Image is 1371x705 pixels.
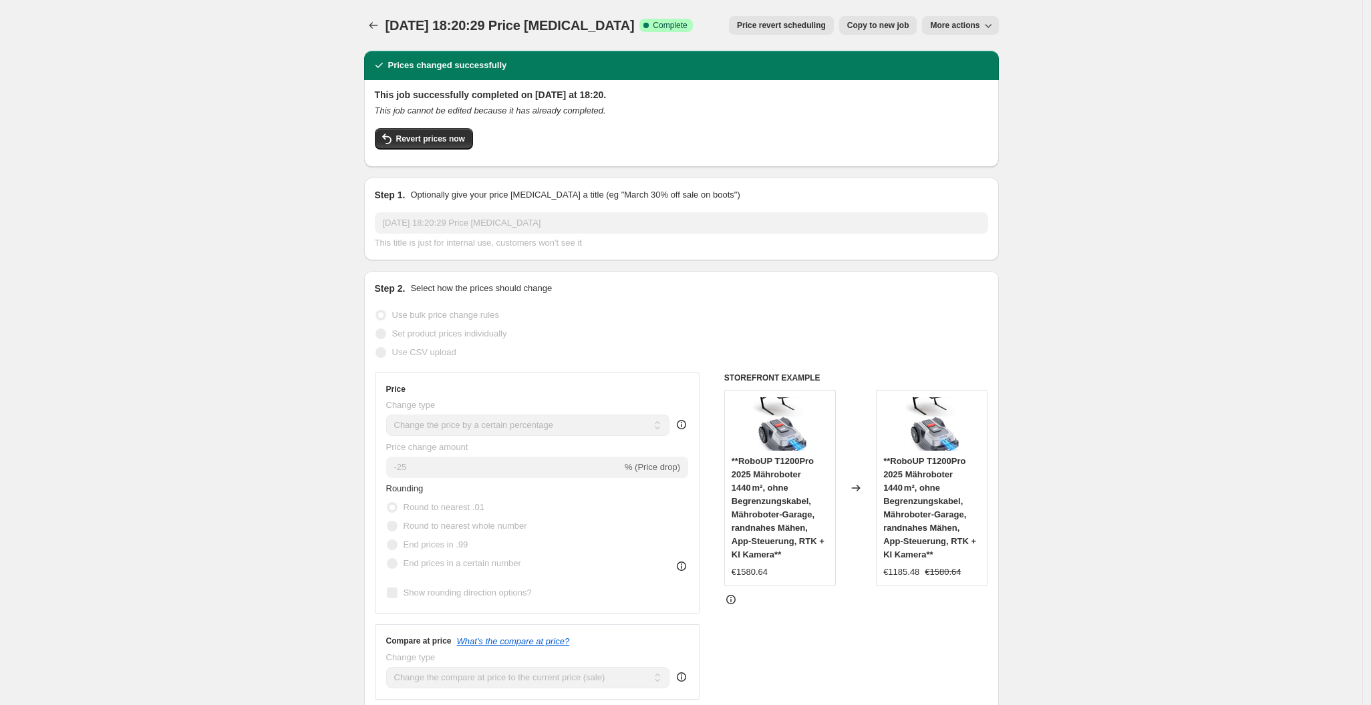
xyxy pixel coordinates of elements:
[457,636,570,646] button: What's the compare at price?
[404,539,468,549] span: End prices in .99
[729,16,834,35] button: Price revert scheduling
[410,188,740,202] p: Optionally give your price [MEDICAL_DATA] a title (eg "March 30% off sale on boots")
[386,18,635,33] span: [DATE] 18:20:29 Price [MEDICAL_DATA]
[930,20,979,31] span: More actions
[404,521,527,531] span: Round to nearest whole number
[404,587,532,598] span: Show rounding direction options?
[386,400,436,410] span: Change type
[388,59,507,72] h2: Prices changed successfully
[386,384,406,395] h3: Price
[386,652,436,662] span: Change type
[839,16,917,35] button: Copy to new job
[386,442,468,452] span: Price change amount
[392,328,507,338] span: Set product prices individually
[375,88,988,101] h2: This job successfully completed on [DATE] at 18:20.
[386,457,622,478] input: -15
[883,565,919,579] div: €1185.48
[925,565,961,579] strike: €1580.64
[883,456,976,559] span: **RoboUP T1200Pro 2025 Mähroboter 1440 m², ohne Begrenzungskabel, Mähroboter-Garage, randnahes Mä...
[653,20,687,31] span: Complete
[375,212,988,234] input: 30% off holiday sale
[404,558,521,568] span: End prices in a certain number
[396,134,465,144] span: Revert prices now
[375,128,473,150] button: Revert prices now
[732,565,768,579] div: €1580.64
[847,20,909,31] span: Copy to new job
[732,456,824,559] span: **RoboUP T1200Pro 2025 Mähroboter 1440 m², ohne Begrenzungskabel, Mähroboter-Garage, randnahes Mä...
[375,238,582,248] span: This title is just for internal use, customers won't see it
[737,20,826,31] span: Price revert scheduling
[392,347,456,357] span: Use CSV upload
[675,418,688,431] div: help
[410,282,552,295] p: Select how the prices should change
[375,188,406,202] h2: Step 1.
[753,397,806,451] img: 61Udhp5noFL._AC_SL1500_80x.jpg
[724,373,988,383] h6: STOREFRONT EXAMPLE
[375,105,606,115] i: This job cannot be edited because it has already completed.
[625,462,680,472] span: % (Price drop)
[922,16,998,35] button: More actions
[386,483,424,493] span: Rounding
[375,282,406,295] h2: Step 2.
[905,397,959,451] img: 61Udhp5noFL._AC_SL1500_80x.jpg
[386,636,452,646] h3: Compare at price
[364,16,383,35] button: Price change jobs
[392,310,499,320] span: Use bulk price change rules
[404,502,484,512] span: Round to nearest .01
